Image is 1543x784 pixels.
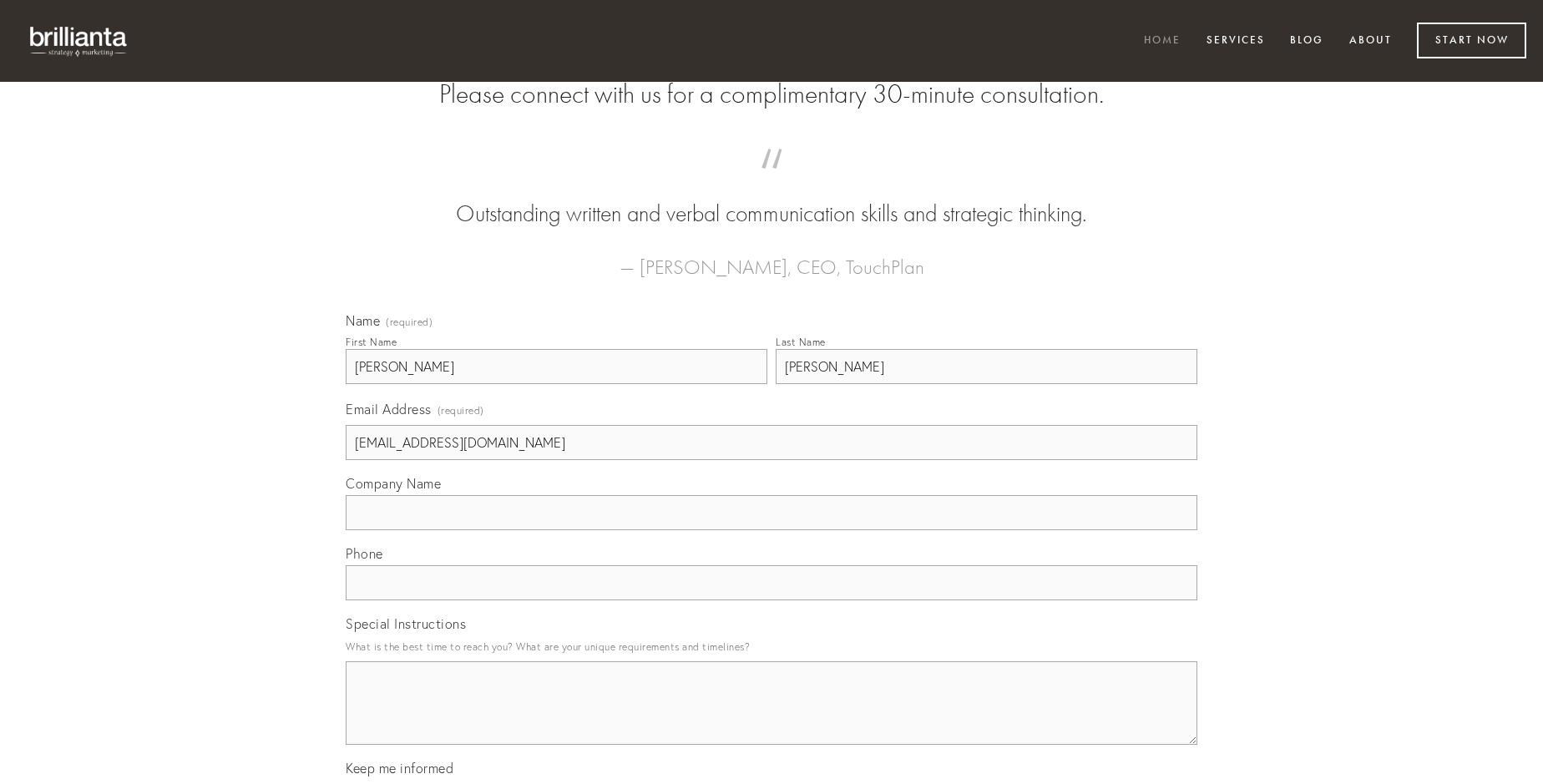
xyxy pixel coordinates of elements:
[1338,28,1403,55] a: About
[372,165,1171,198] span: “
[346,475,441,492] span: Company Name
[1417,23,1526,58] a: Start Now
[438,399,484,422] span: (required)
[346,545,383,562] span: Phone
[1279,28,1334,55] a: Blog
[1196,28,1276,55] a: Services
[386,317,433,327] span: (required)
[372,165,1171,230] blockquote: Outstanding written and verbal communication skills and strategic thinking.
[346,615,466,632] span: Special Instructions
[1133,28,1191,55] a: Home
[346,312,380,329] span: Name
[346,760,453,776] span: Keep me informed
[346,78,1197,110] h2: Please connect with us for a complimentary 30-minute consultation.
[346,635,1197,658] p: What is the best time to reach you? What are your unique requirements and timelines?
[17,17,142,65] img: brillianta - research, strategy, marketing
[776,336,826,348] div: Last Name
[372,230,1171,284] figcaption: — [PERSON_NAME], CEO, TouchPlan
[346,336,397,348] div: First Name
[346,401,432,417] span: Email Address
